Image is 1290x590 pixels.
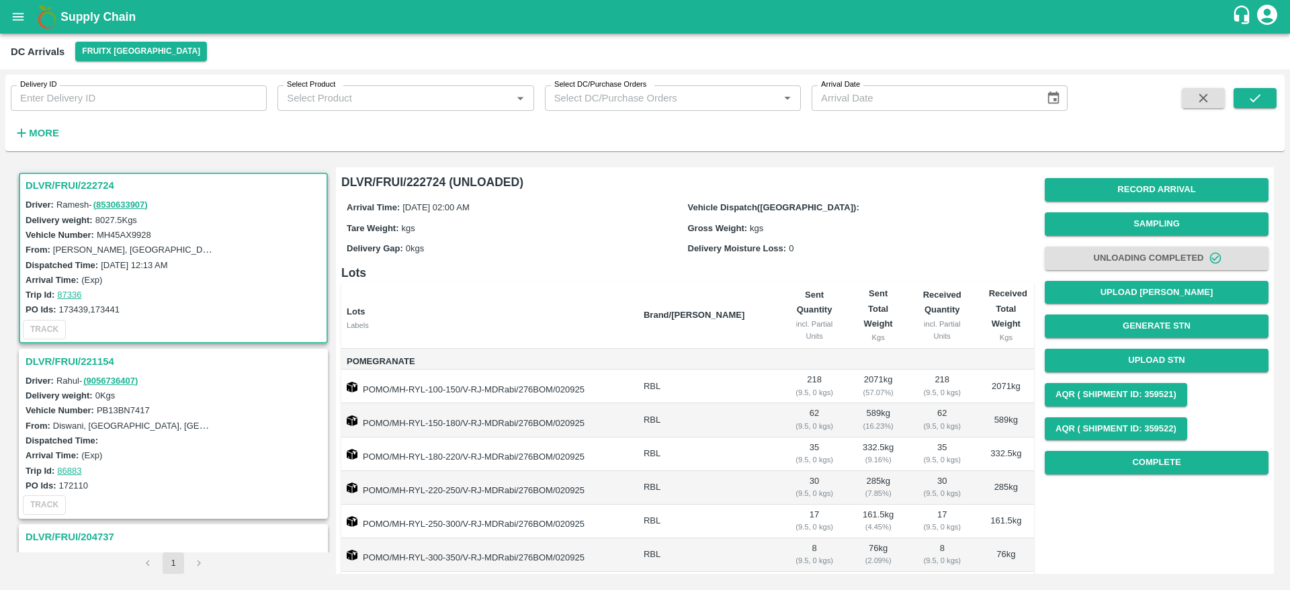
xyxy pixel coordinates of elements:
[26,405,94,415] label: Vehicle Number:
[989,288,1027,329] b: Received Total Weight
[26,260,98,270] label: Dispatched Time:
[347,516,357,527] img: box
[789,521,840,533] div: ( 9.5, 0 kgs)
[789,243,793,253] span: 0
[26,275,79,285] label: Arrival Time:
[101,260,167,270] label: [DATE] 12:13 AM
[779,89,796,107] button: Open
[26,290,54,300] label: Trip Id:
[812,85,1035,111] input: Arrival Date
[347,306,365,317] b: Lots
[989,331,1023,343] div: Kgs
[26,528,325,546] h3: DLVR/FRUI/204737
[864,288,893,329] b: Sent Total Weight
[81,275,102,285] label: (Exp)
[26,304,56,314] label: PO Ids:
[851,370,906,403] td: 2071 kg
[347,482,357,493] img: box
[95,390,116,401] label: 0 Kgs
[633,370,779,403] td: RBL
[789,454,840,466] div: ( 9.5, 0 kgs)
[347,382,357,392] img: box
[59,480,88,491] label: 172110
[3,1,34,32] button: open drawer
[633,538,779,572] td: RBL
[406,243,424,253] span: 0 kgs
[282,89,507,107] input: Select Product
[341,263,1034,282] h6: Lots
[1045,281,1268,304] button: Upload [PERSON_NAME]
[797,290,832,314] b: Sent Quantity
[26,421,50,431] label: From:
[906,403,978,437] td: 62
[26,245,50,255] label: From:
[26,480,56,491] label: PO Ids:
[851,471,906,505] td: 285 kg
[1045,349,1268,372] button: Upload STN
[26,177,325,194] h3: DLVR/FRUI/222724
[978,403,1034,437] td: 589 kg
[917,386,967,398] div: ( 9.5, 0 kgs)
[163,552,184,574] button: page 1
[135,552,212,574] nav: pagination navigation
[26,376,54,386] label: Driver:
[60,7,1232,26] a: Supply Chain
[402,202,469,212] span: [DATE] 02:00 AM
[347,550,357,560] img: box
[789,420,840,432] div: ( 9.5, 0 kgs)
[978,538,1034,572] td: 76 kg
[1045,451,1268,474] button: Complete
[26,435,98,446] label: Dispatched Time:
[906,538,978,572] td: 8
[633,437,779,471] td: RBL
[917,487,967,499] div: ( 9.5, 0 kgs)
[688,243,787,253] label: Delivery Moisture Loss:
[1045,212,1268,236] button: Sampling
[633,505,779,538] td: RBL
[347,243,403,253] label: Delivery Gap:
[779,538,851,572] td: 8
[57,466,81,476] a: 86883
[347,354,633,370] span: Pomegranate
[132,551,187,561] a: (6361565625)
[906,471,978,505] td: 30
[11,43,64,60] div: DC Arrivals
[923,290,961,314] b: Received Quantity
[341,505,633,538] td: POMO/MH-RYL-250-300/V-RJ-MDRabi/276BOM/020925
[1045,417,1187,441] button: AQR ( Shipment Id: 359522)
[1255,3,1279,31] div: account of current user
[53,420,374,431] label: Diswani, [GEOGRAPHIC_DATA], [GEOGRAPHIC_DATA] , [GEOGRAPHIC_DATA]
[341,403,633,437] td: POMO/MH-RYL-150-180/V-RJ-MDRabi/276BOM/020925
[688,202,859,212] label: Vehicle Dispatch([GEOGRAPHIC_DATA]):
[59,304,120,314] label: 173439,173441
[1232,5,1255,29] div: customer-support
[978,437,1034,471] td: 332.5 kg
[906,370,978,403] td: 218
[861,454,896,466] div: ( 9.16 %)
[633,471,779,505] td: RBL
[347,415,357,426] img: box
[26,450,79,460] label: Arrival Time:
[26,215,93,225] label: Delivery weight:
[917,454,967,466] div: ( 9.5, 0 kgs)
[34,3,60,30] img: logo
[633,403,779,437] td: RBL
[26,200,54,210] label: Driver:
[750,223,763,233] span: kgs
[95,215,137,225] label: 8027.5 Kgs
[347,319,633,331] div: Labels
[97,405,150,415] label: PB13BN7417
[1045,247,1268,270] button: Unloading Completed
[20,79,56,90] label: Delivery ID
[1045,314,1268,338] button: Generate STN
[779,437,851,471] td: 35
[56,200,149,210] span: Ramesh -
[821,79,860,90] label: Arrival Date
[906,437,978,471] td: 35
[75,42,207,61] button: Select DC
[851,505,906,538] td: 161.5 kg
[779,403,851,437] td: 62
[1041,85,1066,111] button: Choose date
[789,554,840,566] div: ( 9.5, 0 kgs)
[861,386,896,398] div: ( 57.07 %)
